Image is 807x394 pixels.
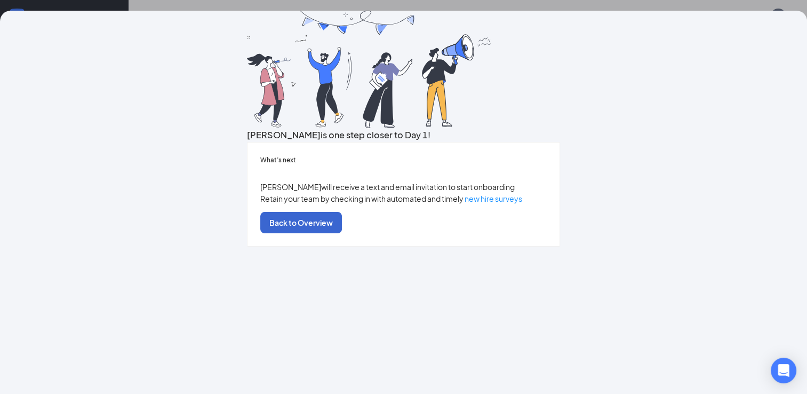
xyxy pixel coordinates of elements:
a: new hire surveys [465,194,522,203]
h3: [PERSON_NAME] is one step closer to Day 1! [247,128,560,142]
p: [PERSON_NAME] will receive a text and email invitation to start onboarding [260,181,547,193]
button: Back to Overview [260,212,342,233]
h5: What’s next [260,155,547,165]
img: you are all set [247,11,492,128]
div: Open Intercom Messenger [771,358,796,383]
p: Retain your team by checking in with automated and timely [260,193,547,204]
